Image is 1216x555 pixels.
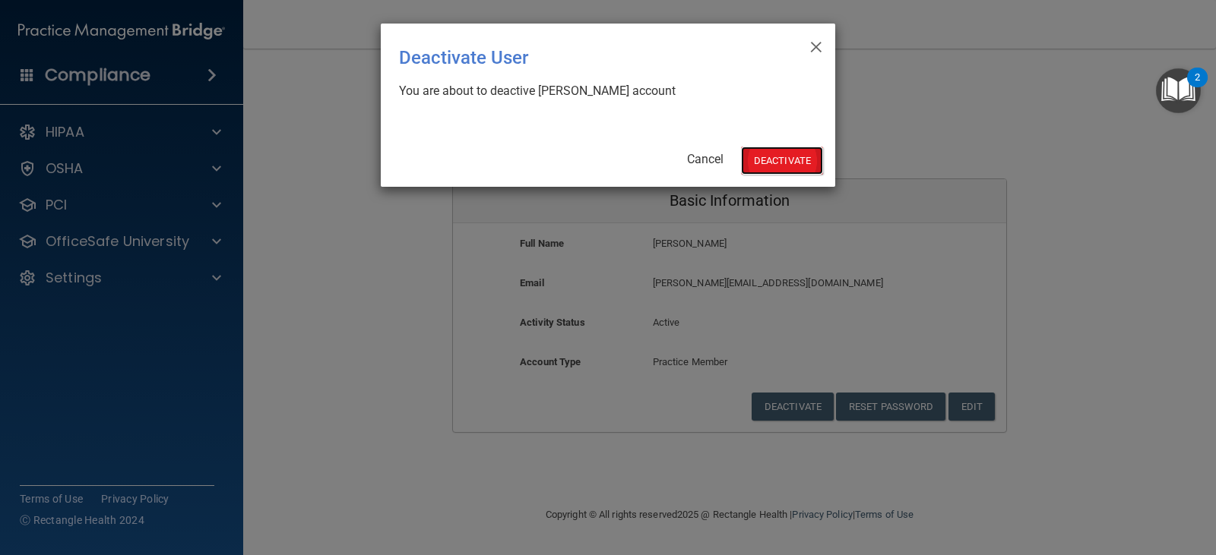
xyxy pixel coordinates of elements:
div: You are about to deactive [PERSON_NAME] account [399,83,805,99]
a: Cancel [687,152,724,166]
button: Deactivate [741,147,823,175]
span: × [809,30,823,60]
div: Deactivate User [399,36,755,80]
button: Open Resource Center, 2 new notifications [1156,68,1201,113]
div: 2 [1195,77,1200,97]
